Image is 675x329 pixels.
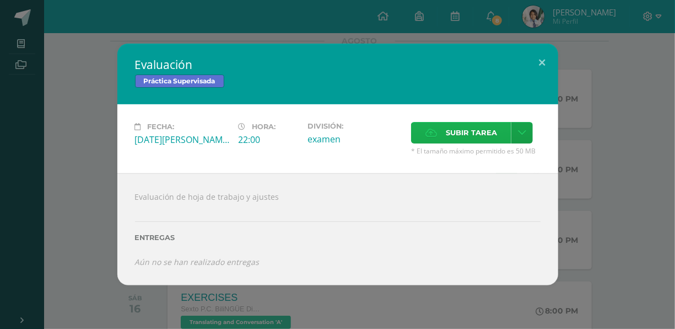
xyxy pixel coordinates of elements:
[307,133,402,145] div: examen
[411,146,541,156] span: * El tamaño máximo permitido es 50 MB
[135,234,541,242] label: Entregas
[117,173,558,285] div: Evaluación de hoja de trabajo y ajustes
[527,44,558,81] button: Close (Esc)
[239,134,299,146] div: 22:00
[446,123,497,143] span: Subir tarea
[135,57,541,72] h2: Evaluación
[252,123,276,131] span: Hora:
[307,122,402,130] label: División:
[135,134,230,146] div: [DATE][PERSON_NAME]
[135,75,224,88] span: Práctica Supervisada
[148,123,175,131] span: Fecha:
[135,257,260,267] i: Aún no se han realizado entregas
